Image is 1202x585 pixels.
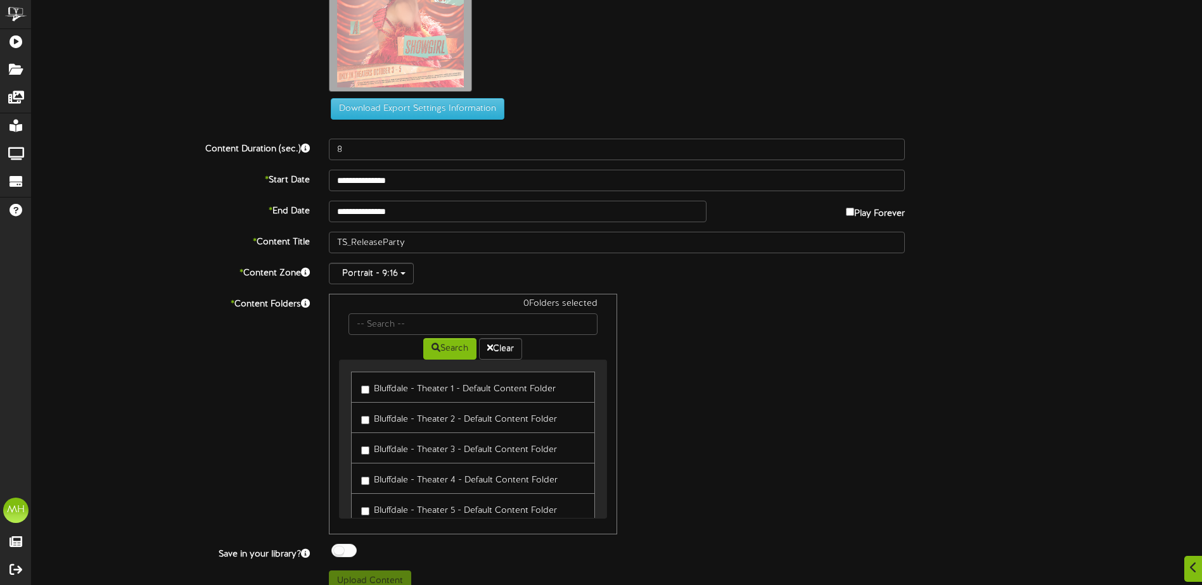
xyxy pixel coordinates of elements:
[22,263,319,280] label: Content Zone
[22,139,319,156] label: Content Duration (sec.)
[479,338,522,360] button: Clear
[361,507,369,515] input: Bluffdale - Theater 5 - Default Content Folder
[423,338,476,360] button: Search
[361,386,369,394] input: Bluffdale - Theater 1 - Default Content Folder
[361,477,369,485] input: Bluffdale - Theater 4 - Default Content Folder
[361,500,557,517] label: Bluffdale - Theater 5 - Default Content Folder
[846,201,905,220] label: Play Forever
[361,446,369,455] input: Bluffdale - Theater 3 - Default Content Folder
[361,379,556,396] label: Bluffdale - Theater 1 - Default Content Folder
[22,232,319,249] label: Content Title
[331,98,504,120] button: Download Export Settings Information
[329,232,905,253] input: Title of this Content
[348,313,597,335] input: -- Search --
[361,470,558,487] label: Bluffdale - Theater 4 - Default Content Folder
[329,263,414,284] button: Portrait - 9:16
[22,201,319,218] label: End Date
[339,298,606,313] div: 0 Folders selected
[361,439,557,456] label: Bluffdale - Theater 3 - Default Content Folder
[361,409,557,426] label: Bluffdale - Theater 2 - Default Content Folder
[22,294,319,311] label: Content Folders
[361,416,369,424] input: Bluffdale - Theater 2 - Default Content Folder
[22,170,319,187] label: Start Date
[22,544,319,561] label: Save in your library?
[846,208,854,216] input: Play Forever
[3,498,29,523] div: MH
[324,104,504,114] a: Download Export Settings Information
